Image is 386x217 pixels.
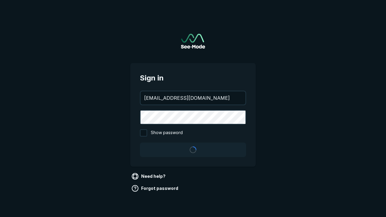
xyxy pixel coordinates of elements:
input: your@email.com [141,91,245,105]
span: Show password [151,129,183,137]
a: Go to sign in [181,34,205,49]
a: Forgot password [130,184,181,193]
span: Sign in [140,73,246,83]
img: See-Mode Logo [181,34,205,49]
a: Need help? [130,171,168,181]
